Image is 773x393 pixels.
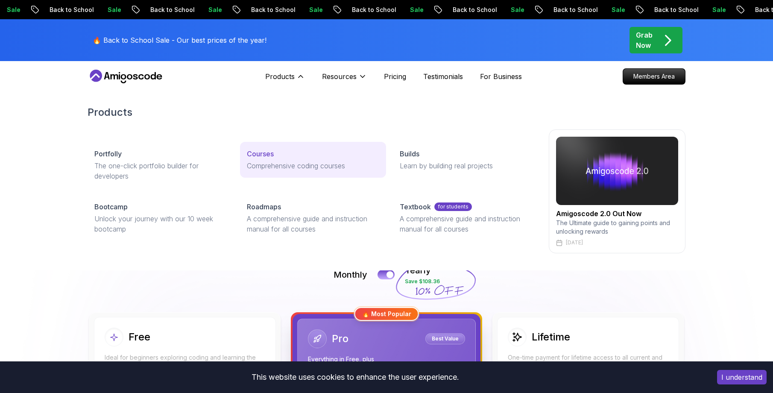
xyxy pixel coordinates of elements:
[393,195,539,241] a: Textbookfor studentsA comprehensive guide and instruction manual for all courses
[105,353,265,370] p: Ideal for beginners exploring coding and learning the basics for free.
[611,6,669,14] p: Back to School
[556,208,678,219] h2: Amigoscode 2.0 Out Now
[322,71,357,82] p: Resources
[88,195,233,241] a: BootcampUnlock your journey with our 10 week bootcamp
[94,161,226,181] p: The one-click portfolio builder for developers
[556,137,678,205] img: amigoscode 2.0
[566,239,583,246] p: [DATE]
[480,71,522,82] a: For Business
[623,69,685,84] p: Members Area
[623,68,685,85] a: Members Area
[165,6,192,14] p: Sale
[129,330,150,344] h2: Free
[308,355,465,364] p: Everything in Free, plus
[88,142,233,188] a: PortfollyThe one-click portfolio builder for developers
[393,142,539,178] a: BuildsLearn by building real projects
[669,6,696,14] p: Sale
[334,269,367,281] p: Monthly
[266,6,293,14] p: Sale
[107,6,165,14] p: Back to School
[88,106,685,119] h2: Products
[467,6,495,14] p: Sale
[94,149,122,159] p: Portfolly
[409,6,467,14] p: Back to School
[712,6,770,14] p: Back to School
[6,6,64,14] p: Back to School
[322,71,367,88] button: Resources
[240,142,386,178] a: CoursesComprehensive coding courses
[717,370,767,384] button: Accept cookies
[532,330,570,344] h2: Lifetime
[247,161,379,171] p: Comprehensive coding courses
[556,219,678,236] p: The Ultimate guide to gaining points and unlocking rewards
[265,71,295,82] p: Products
[6,368,704,387] div: This website uses cookies to enhance the user experience.
[308,6,366,14] p: Back to School
[400,214,532,234] p: A comprehensive guide and instruction manual for all courses
[510,6,568,14] p: Back to School
[434,202,472,211] p: for students
[549,129,685,253] a: amigoscode 2.0Amigoscode 2.0 Out NowThe Ultimate guide to gaining points and unlocking rewards[DATE]
[247,202,281,212] p: Roadmaps
[400,161,532,171] p: Learn by building real projects
[94,214,226,234] p: Unlock your journey with our 10 week bootcamp
[247,149,274,159] p: Courses
[400,149,419,159] p: Builds
[208,6,266,14] p: Back to School
[94,202,128,212] p: Bootcamp
[636,30,653,50] p: Grab Now
[427,334,464,343] p: Best Value
[93,35,266,45] p: 🔥 Back to School Sale - Our best prices of the year!
[265,71,305,88] button: Products
[240,195,386,241] a: RoadmapsA comprehensive guide and instruction manual for all courses
[247,214,379,234] p: A comprehensive guide and instruction manual for all courses
[400,202,431,212] p: Textbook
[508,353,668,370] p: One-time payment for lifetime access to all current and future courses.
[423,71,463,82] a: Testimonials
[64,6,91,14] p: Sale
[384,71,406,82] a: Pricing
[568,6,595,14] p: Sale
[332,332,348,346] h2: Pro
[366,6,394,14] p: Sale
